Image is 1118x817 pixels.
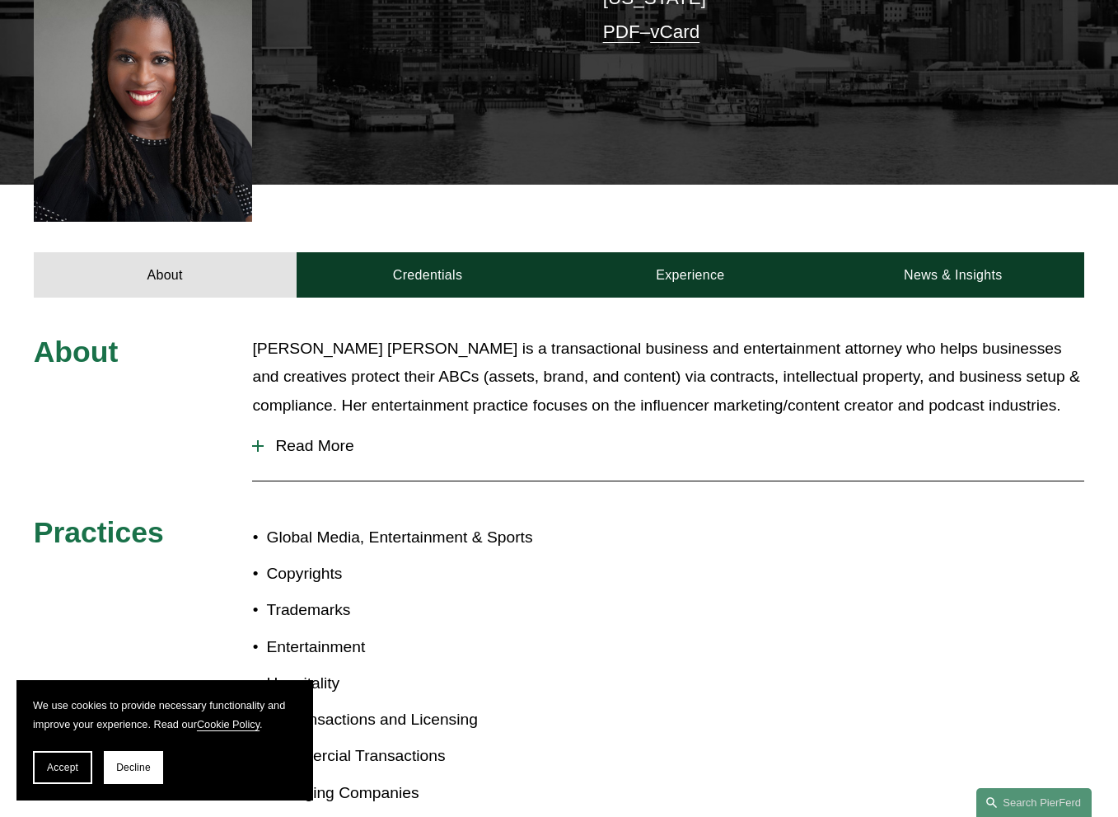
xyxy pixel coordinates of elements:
p: Hospitality [266,669,559,698]
a: About [34,252,297,298]
a: News & Insights [821,252,1084,298]
p: We use cookies to provide necessary functionality and improve your experience. Read our . [33,697,297,735]
span: Decline [116,762,151,773]
span: Read More [264,437,1084,455]
button: Accept [33,751,92,784]
span: Practices [34,516,164,549]
section: Cookie banner [16,680,313,801]
a: vCard [650,21,699,42]
p: Commercial Transactions [266,742,559,771]
p: Entertainment [266,633,559,662]
button: Read More [252,425,1084,467]
button: Decline [104,751,163,784]
a: Credentials [297,252,559,298]
span: About [34,336,119,369]
p: Copyrights [266,560,559,589]
p: Trademarks [266,596,559,625]
a: Cookie Policy [197,718,260,730]
p: Emerging Companies [266,779,559,808]
span: Accept [47,762,78,773]
a: PDF [603,21,640,42]
a: Search this site [976,788,1092,817]
p: [PERSON_NAME] [PERSON_NAME] is a transactional business and entertainment attorney who helps busi... [252,335,1084,420]
a: Experience [559,252,821,298]
p: Global Media, Entertainment & Sports [266,524,559,552]
p: IP Transactions and Licensing [266,706,559,735]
